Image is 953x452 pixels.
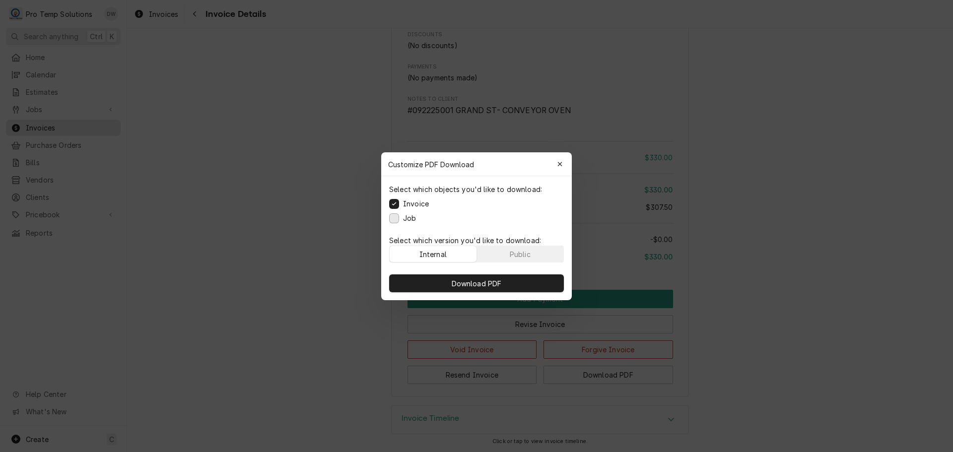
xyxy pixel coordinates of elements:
[403,198,429,209] label: Invoice
[389,184,542,194] p: Select which objects you'd like to download:
[510,249,531,259] div: Public
[389,274,564,292] button: Download PDF
[450,278,504,288] span: Download PDF
[403,213,416,223] label: Job
[419,249,447,259] div: Internal
[381,152,572,176] div: Customize PDF Download
[389,235,564,246] p: Select which version you'd like to download:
